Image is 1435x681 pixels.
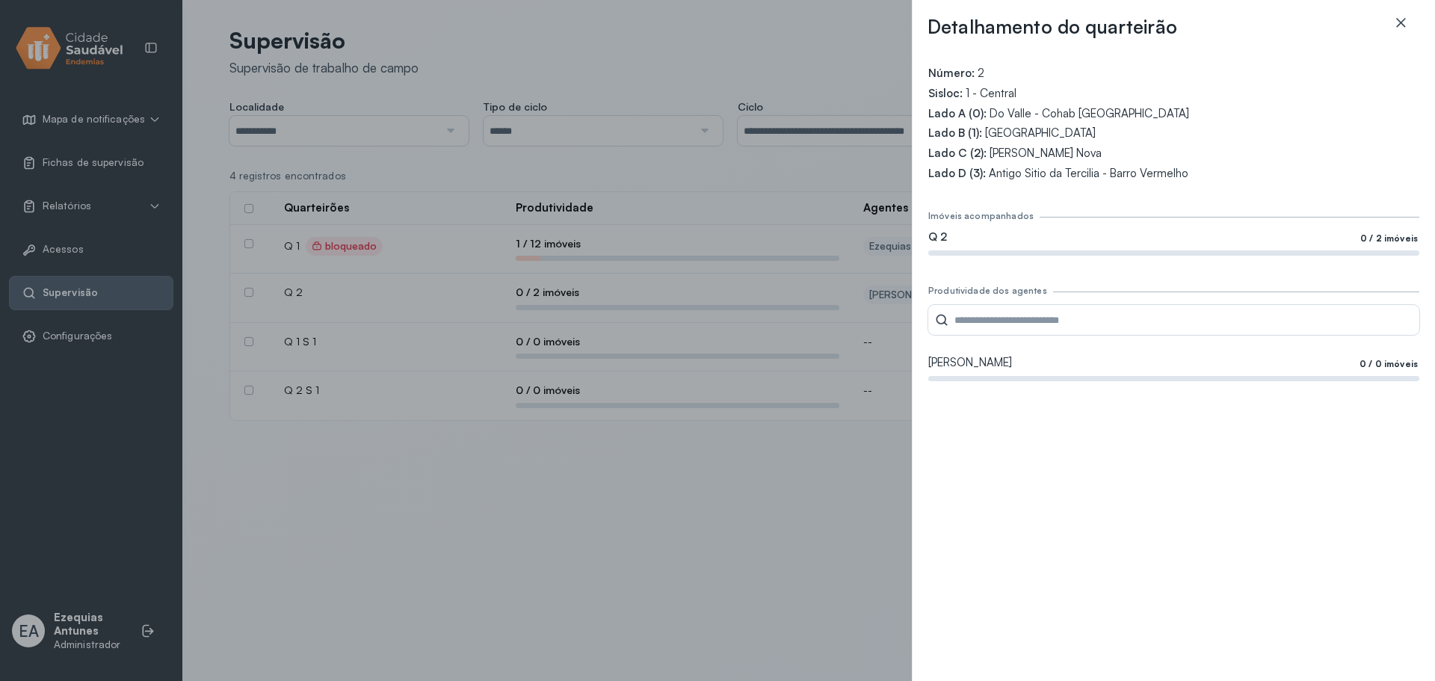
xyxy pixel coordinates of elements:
span: [PERSON_NAME] [928,356,1012,370]
span: Sisloc: [928,87,963,101]
span: Lado B (1): [928,126,982,141]
div: Imóveis acompanhados [928,211,1034,221]
legend: 0 / 2 imóveis [1359,233,1419,244]
span: Do Valle - Cohab [GEOGRAPHIC_DATA] [990,107,1189,121]
span: Lado A (0): [928,107,987,121]
div: Produtividade dos agentes [928,286,1047,296]
span: 2 [978,67,984,81]
span: Número: [928,67,975,81]
span: 1 - Central [966,87,1016,101]
h3: Detalhamento do quarteirão [928,15,1177,39]
legend: 0 / 0 imóveis [1358,359,1419,369]
span: [PERSON_NAME] Nova [990,147,1102,161]
span: Lado C (2): [928,147,987,161]
span: [GEOGRAPHIC_DATA] [985,126,1096,141]
span: Antigo Sitio da Tercilia - Barro Vermelho [989,167,1188,181]
span: Q 2 [928,230,947,244]
span: Lado D (3): [928,167,986,181]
